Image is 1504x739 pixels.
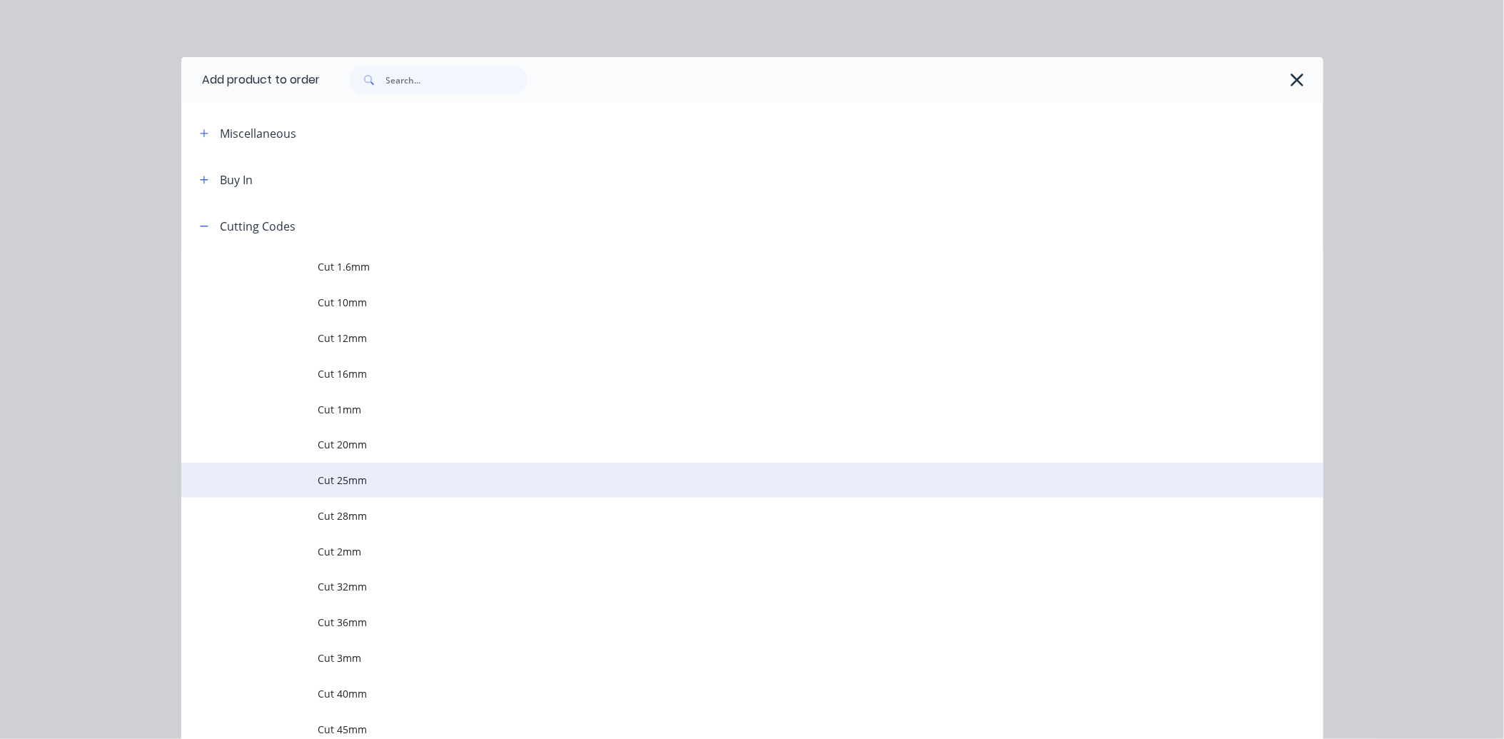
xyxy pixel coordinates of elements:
input: Search... [386,66,528,94]
span: Cut 3mm [318,650,1122,665]
span: Cut 12mm [318,331,1122,346]
div: Buy In [221,171,253,188]
span: Cut 2mm [318,544,1122,559]
div: Add product to order [181,57,321,103]
span: Cut 36mm [318,615,1122,630]
div: Miscellaneous [221,125,297,142]
span: Cut 1.6mm [318,259,1122,274]
span: Cut 32mm [318,579,1122,594]
span: Cut 25mm [318,473,1122,488]
div: Cutting Codes [221,218,296,235]
span: Cut 40mm [318,686,1122,701]
span: Cut 16mm [318,366,1122,381]
span: Cut 45mm [318,722,1122,737]
span: Cut 28mm [318,508,1122,523]
span: Cut 20mm [318,437,1122,452]
span: Cut 10mm [318,295,1122,310]
span: Cut 1mm [318,402,1122,417]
